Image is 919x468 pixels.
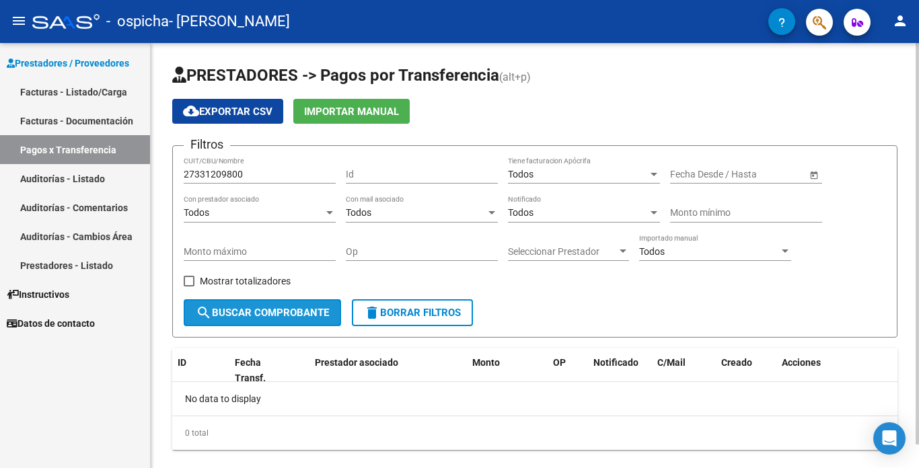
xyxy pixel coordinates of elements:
[172,99,283,124] button: Exportar CSV
[196,305,212,321] mat-icon: search
[172,66,499,85] span: PRESTADORES -> Pagos por Transferencia
[106,7,169,36] span: - ospicha
[309,348,467,393] datatable-header-cell: Prestador asociado
[782,357,821,368] span: Acciones
[508,246,617,258] span: Seleccionar Prestador
[169,7,290,36] span: - [PERSON_NAME]
[196,307,329,319] span: Buscar Comprobante
[184,135,230,154] h3: Filtros
[639,246,665,257] span: Todos
[670,169,712,180] input: Start date
[807,167,821,182] button: Open calendar
[7,287,69,302] span: Instructivos
[7,56,129,71] span: Prestadores / Proveedores
[721,357,752,368] span: Creado
[467,348,548,393] datatable-header-cell: Monto
[315,357,398,368] span: Prestador asociado
[183,103,199,119] mat-icon: cloud_download
[364,305,380,321] mat-icon: delete
[172,348,229,393] datatable-header-cell: ID
[293,99,410,124] button: Importar Manual
[593,357,638,368] span: Notificado
[716,348,776,393] datatable-header-cell: Creado
[508,207,534,218] span: Todos
[553,357,566,368] span: OP
[776,348,897,393] datatable-header-cell: Acciones
[499,71,531,83] span: (alt+p)
[346,207,371,218] span: Todos
[548,348,588,393] datatable-header-cell: OP
[892,13,908,29] mat-icon: person
[873,422,906,455] div: Open Intercom Messenger
[723,169,789,180] input: End date
[588,348,652,393] datatable-header-cell: Notificado
[178,357,186,368] span: ID
[183,106,272,118] span: Exportar CSV
[352,299,473,326] button: Borrar Filtros
[7,316,95,331] span: Datos de contacto
[184,207,209,218] span: Todos
[184,299,341,326] button: Buscar Comprobante
[304,106,399,118] span: Importar Manual
[652,348,716,393] datatable-header-cell: C/Mail
[172,382,897,416] div: No data to display
[508,169,534,180] span: Todos
[172,416,897,450] div: 0 total
[229,348,290,393] datatable-header-cell: Fecha Transf.
[11,13,27,29] mat-icon: menu
[200,273,291,289] span: Mostrar totalizadores
[472,357,500,368] span: Monto
[235,357,266,383] span: Fecha Transf.
[657,357,686,368] span: C/Mail
[364,307,461,319] span: Borrar Filtros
